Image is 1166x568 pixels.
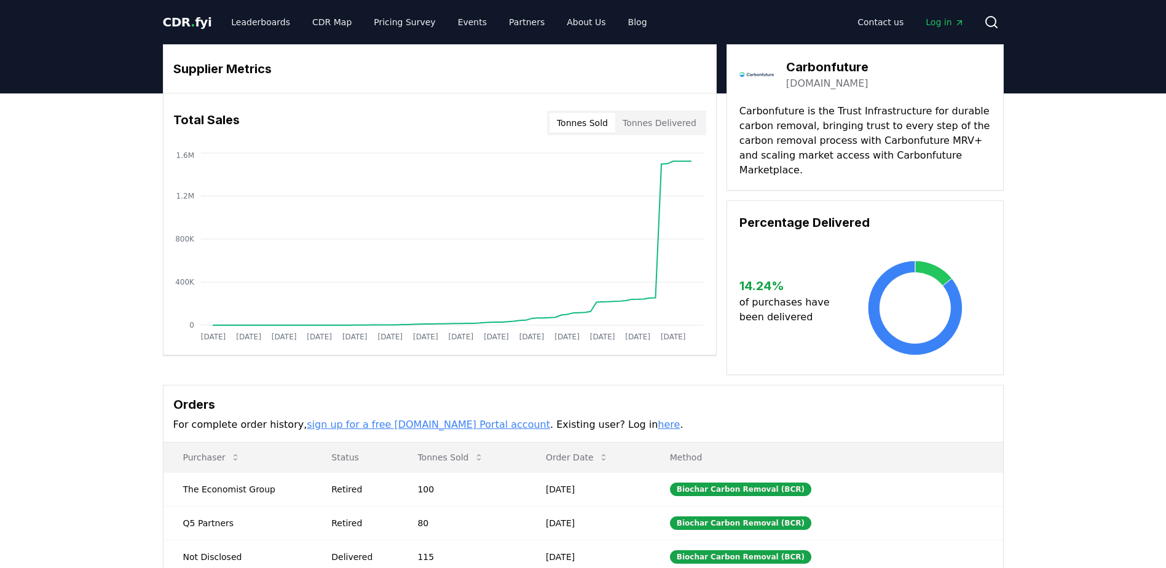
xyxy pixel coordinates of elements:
tspan: [DATE] [554,333,580,341]
tspan: [DATE] [200,333,226,341]
tspan: 1.6M [176,151,194,160]
h3: 14.24 % [739,277,840,295]
tspan: 400K [175,278,195,286]
a: Events [448,11,497,33]
td: Q5 Partners [163,506,312,540]
button: Tonnes Delivered [615,113,704,133]
h3: Total Sales [173,111,240,135]
tspan: [DATE] [377,333,403,341]
p: of purchases have been delivered [739,295,840,325]
button: Purchaser [173,445,250,470]
td: 80 [398,506,526,540]
h3: Orders [173,395,993,414]
tspan: [DATE] [307,333,332,341]
td: The Economist Group [163,472,312,506]
tspan: 800K [175,235,195,243]
tspan: 1.2M [176,192,194,200]
tspan: [DATE] [413,333,438,341]
img: Carbonfuture-logo [739,57,774,92]
div: Retired [331,517,388,529]
a: Leaderboards [221,11,300,33]
p: Carbonfuture is the Trust Infrastructure for durable carbon removal, bringing trust to every step... [739,104,991,178]
a: Log in [916,11,974,33]
nav: Main [848,11,974,33]
tspan: [DATE] [271,333,296,341]
button: Tonnes Sold [408,445,493,470]
div: Biochar Carbon Removal (BCR) [670,516,811,530]
tspan: [DATE] [589,333,615,341]
div: Biochar Carbon Removal (BCR) [670,483,811,496]
button: Tonnes Sold [550,113,615,133]
a: sign up for a free [DOMAIN_NAME] Portal account [307,419,550,430]
a: Contact us [848,11,913,33]
p: Method [660,451,993,463]
a: Pricing Survey [364,11,445,33]
tspan: [DATE] [448,333,473,341]
a: About Us [557,11,615,33]
div: Delivered [331,551,388,563]
a: Partners [499,11,554,33]
p: Status [321,451,388,463]
span: . [191,15,195,30]
p: For complete order history, . Existing user? Log in . [173,417,993,432]
nav: Main [221,11,656,33]
h3: Supplier Metrics [173,60,706,78]
div: Retired [331,483,388,495]
td: [DATE] [526,506,650,540]
h3: Percentage Delivered [739,213,991,232]
div: Biochar Carbon Removal (BCR) [670,550,811,564]
tspan: [DATE] [484,333,509,341]
td: [DATE] [526,472,650,506]
tspan: [DATE] [236,333,261,341]
tspan: [DATE] [660,333,685,341]
td: 100 [398,472,526,506]
button: Order Date [536,445,618,470]
a: CDR.fyi [163,14,212,31]
span: CDR fyi [163,15,212,30]
tspan: [DATE] [625,333,650,341]
tspan: [DATE] [342,333,367,341]
a: [DOMAIN_NAME] [786,76,869,91]
tspan: [DATE] [519,333,544,341]
a: Blog [618,11,657,33]
span: Log in [926,16,964,28]
a: here [658,419,680,430]
h3: Carbonfuture [786,58,869,76]
a: CDR Map [302,11,361,33]
tspan: 0 [189,321,194,329]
